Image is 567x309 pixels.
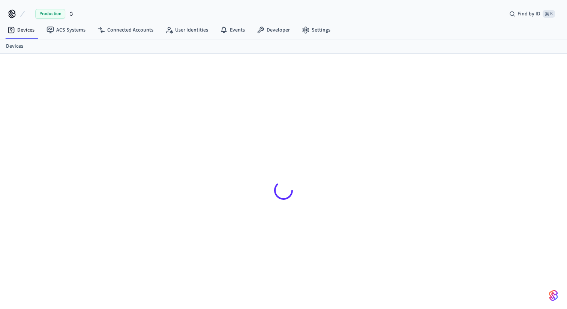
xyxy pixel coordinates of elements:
span: Find by ID [517,10,540,18]
a: Connected Accounts [91,23,159,37]
a: Settings [296,23,336,37]
span: ⌘ K [543,10,555,18]
a: Events [214,23,251,37]
div: Find by ID⌘ K [503,7,561,21]
span: Production [35,9,65,19]
img: SeamLogoGradient.69752ec5.svg [549,289,558,301]
a: Developer [251,23,296,37]
a: Devices [6,42,23,50]
a: Devices [1,23,40,37]
a: User Identities [159,23,214,37]
a: ACS Systems [40,23,91,37]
